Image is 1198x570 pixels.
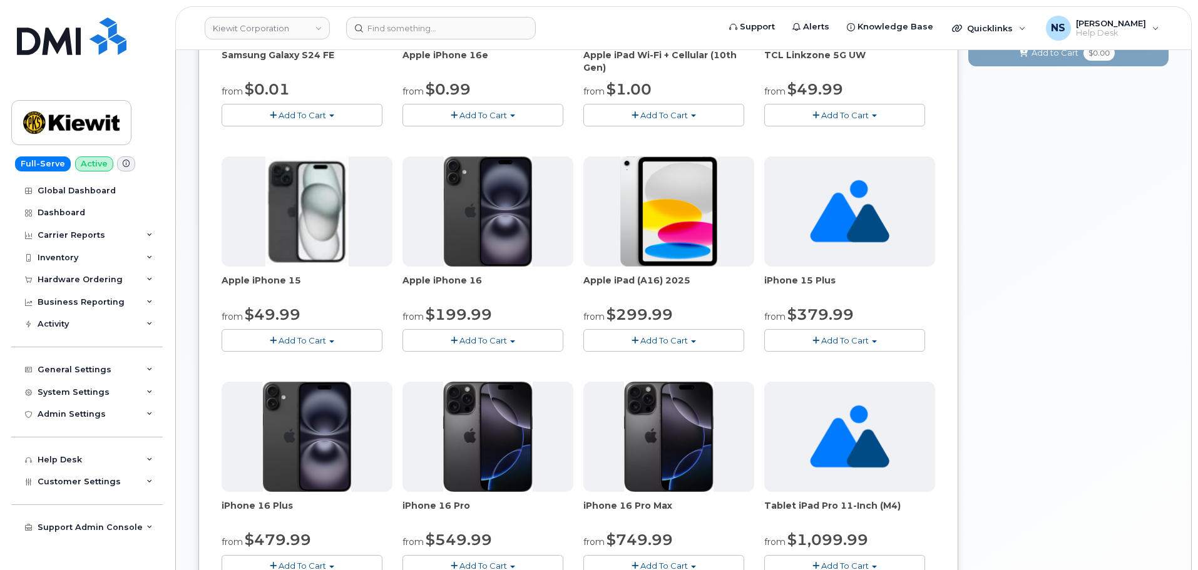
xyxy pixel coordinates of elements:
[607,531,673,549] span: $749.99
[245,531,311,549] span: $479.99
[443,382,532,492] img: iphone_16_pro.png
[583,329,744,351] button: Add To Cart
[402,311,424,322] small: from
[279,335,326,345] span: Add To Cart
[858,21,933,33] span: Knowledge Base
[787,80,843,98] span: $49.99
[720,14,784,39] a: Support
[459,110,507,120] span: Add To Cart
[1051,21,1065,36] span: NS
[222,499,392,524] div: iPhone 16 Plus
[265,156,349,267] img: iphone15.jpg
[583,274,754,299] div: Apple iPad (A16) 2025
[764,499,935,524] div: Tablet iPad Pro 11-Inch (M4)
[640,335,688,345] span: Add To Cart
[583,104,744,126] button: Add To Cart
[640,110,688,120] span: Add To Cart
[968,40,1169,66] button: Add to Cart $0.00
[764,536,786,547] small: from
[967,23,1013,33] span: Quicklinks
[402,274,573,299] div: Apple iPhone 16
[402,104,563,126] button: Add To Cart
[821,335,869,345] span: Add To Cart
[222,536,243,547] small: from
[1144,516,1189,561] iframe: Messenger Launcher
[764,49,935,74] div: TCL Linkzone 5G UW
[740,21,775,33] span: Support
[607,80,652,98] span: $1.00
[402,49,573,74] div: Apple iPhone 16e
[222,86,243,97] small: from
[1083,46,1115,61] span: $0.00
[943,16,1035,41] div: Quicklinks
[1037,16,1168,41] div: Noah Shelton
[444,156,532,267] img: iphone_16_plus.png
[821,110,869,120] span: Add To Cart
[810,156,889,267] img: no_image_found-2caef05468ed5679b831cfe6fc140e25e0c280774317ffc20a367ab7fd17291e.png
[222,274,392,299] div: Apple iPhone 15
[402,329,563,351] button: Add To Cart
[222,104,382,126] button: Add To Cart
[764,274,935,299] div: iPhone 15 Plus
[222,329,382,351] button: Add To Cart
[205,17,330,39] a: Kiewit Corporation
[764,104,925,126] button: Add To Cart
[787,531,868,549] span: $1,099.99
[620,156,717,267] img: ipad_11.png
[810,382,889,492] img: no_image_found-2caef05468ed5679b831cfe6fc140e25e0c280774317ffc20a367ab7fd17291e.png
[803,21,829,33] span: Alerts
[402,499,573,524] div: iPhone 16 Pro
[607,305,673,323] span: $299.99
[245,80,290,98] span: $0.01
[1076,18,1146,28] span: [PERSON_NAME]
[402,86,424,97] small: from
[787,305,854,323] span: $379.99
[583,49,754,74] div: Apple iPad Wi-Fi + Cellular (10th Gen)
[583,86,605,97] small: from
[784,14,838,39] a: Alerts
[426,305,492,323] span: $199.99
[426,80,471,98] span: $0.99
[583,499,754,524] div: iPhone 16 Pro Max
[279,110,326,120] span: Add To Cart
[402,536,424,547] small: from
[764,311,786,322] small: from
[222,311,243,322] small: from
[624,382,713,492] img: iphone_16_pro.png
[222,49,392,74] div: Samsung Galaxy S24 FE
[1032,47,1078,59] span: Add to Cart
[346,17,536,39] input: Find something...
[1076,28,1146,38] span: Help Desk
[459,335,507,345] span: Add To Cart
[583,536,605,547] small: from
[838,14,942,39] a: Knowledge Base
[764,86,786,97] small: from
[426,531,492,549] span: $549.99
[764,329,925,351] button: Add To Cart
[245,305,300,323] span: $49.99
[583,311,605,322] small: from
[263,382,351,492] img: iphone_16_plus.png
